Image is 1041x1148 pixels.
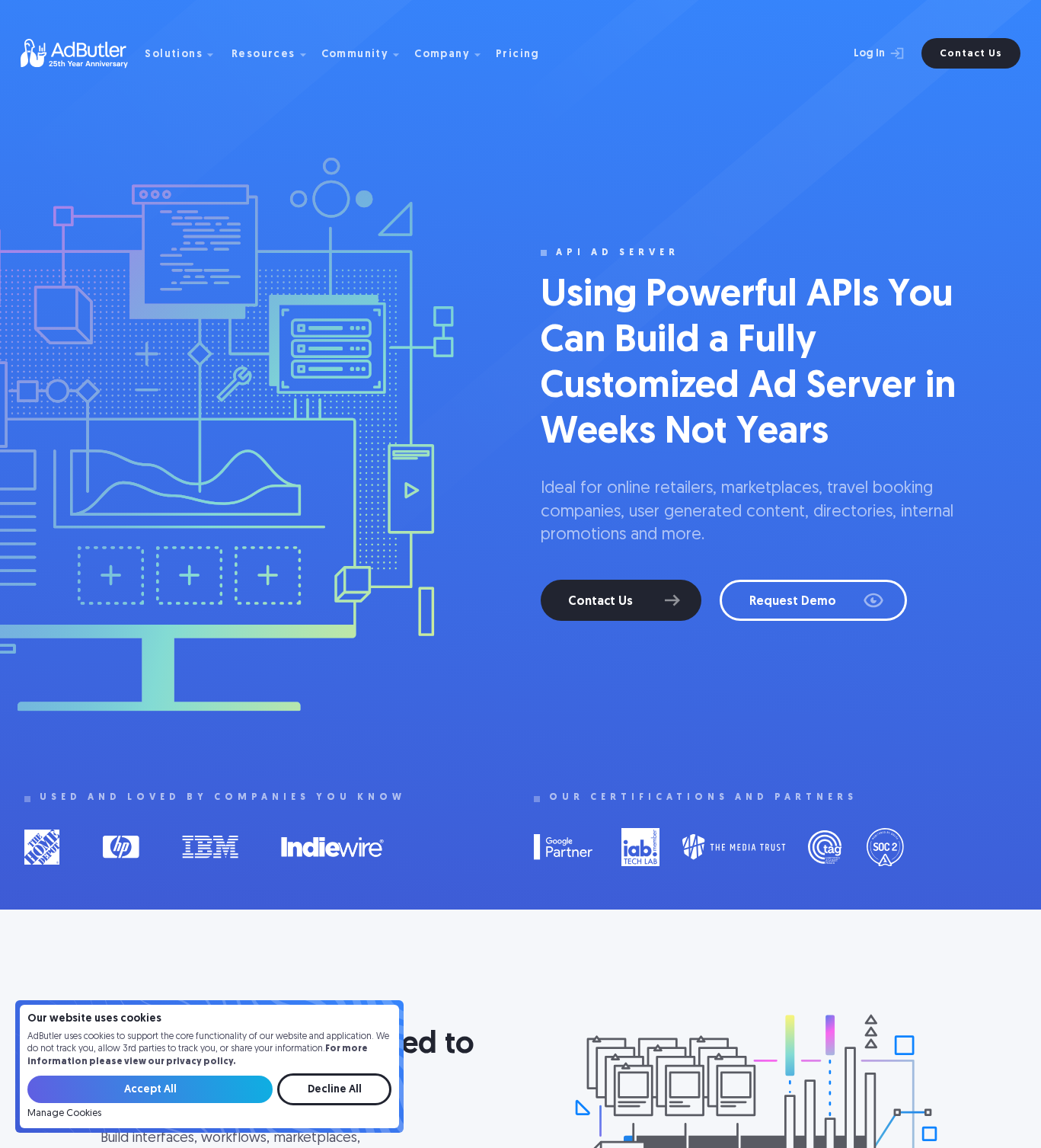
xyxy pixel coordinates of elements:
[232,50,295,60] div: Resources
[720,580,907,621] a: Request Demo
[27,1031,391,1069] p: AdButler uses cookies to support the core functionality of our website and application. We do not...
[321,50,389,60] div: Community
[921,38,1020,69] a: Contact Us
[27,1014,391,1025] h4: Our website uses cookies
[27,1108,101,1119] a: Manage Cookies
[541,273,998,456] h1: Using Powerful APIs You Can Build a Fully Customized Ad Server in Weeks Not Years
[496,50,540,60] div: Pricing
[414,50,470,60] div: Company
[27,1076,273,1103] input: Accept All
[541,580,701,621] a: Contact Us
[813,38,912,69] a: Log In
[145,50,203,60] div: Solutions
[277,1073,391,1105] input: Decline All
[541,478,1017,548] p: Ideal for online retailers, marketplaces, travel booking companies, user generated content, direc...
[549,792,857,803] div: Our certifications and partners
[496,46,552,60] a: Pricing
[40,792,406,803] div: used and loved by companies you know
[556,248,679,258] div: API Ad Server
